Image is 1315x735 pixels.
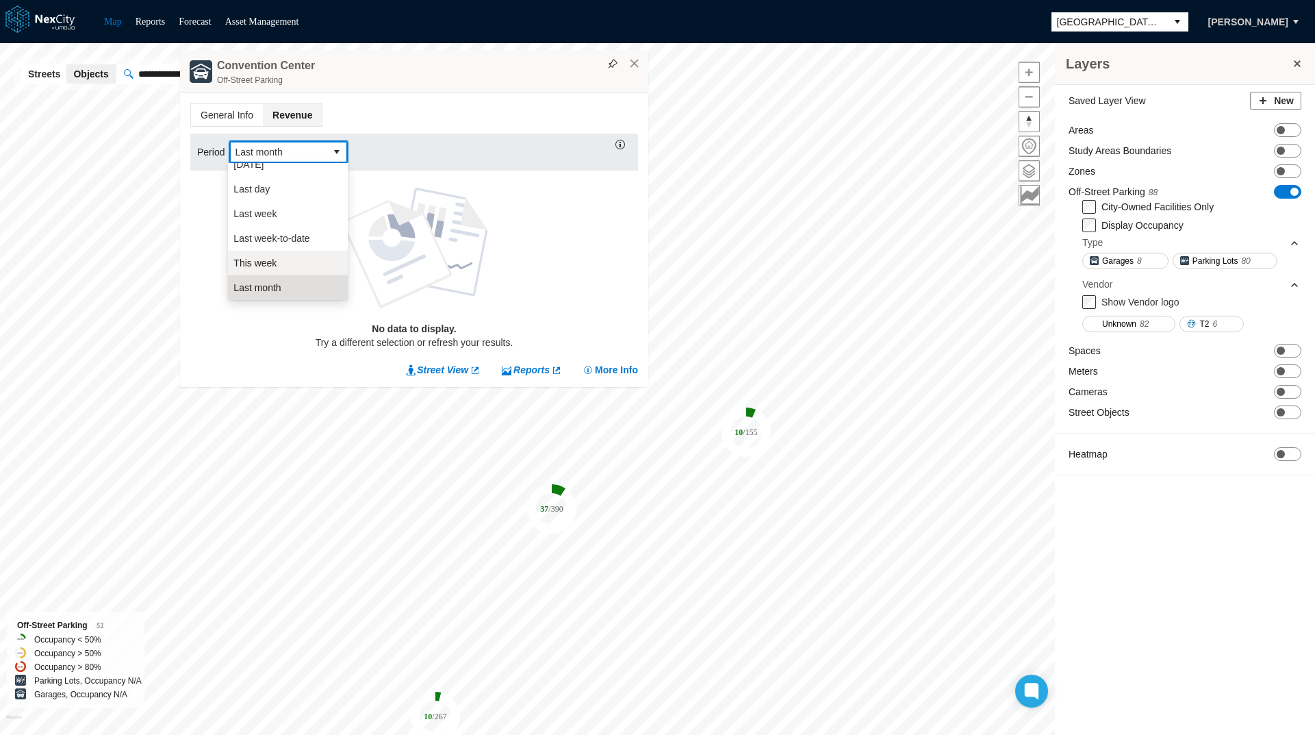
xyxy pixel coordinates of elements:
[608,59,617,68] img: svg%3e
[583,363,638,377] button: More Info
[233,256,277,270] span: This week
[1102,317,1136,331] span: Unknown
[1082,274,1300,295] div: Vendor
[1069,94,1146,108] label: Saved Layer View
[1199,317,1209,331] span: T2
[1194,10,1303,34] button: [PERSON_NAME]
[1019,160,1040,182] button: Layers management
[548,504,563,514] tspan: / 390
[233,207,277,221] span: Last week
[316,336,513,349] span: Try a different selection or refresh your results.
[34,647,101,660] label: Occupancy > 50%
[21,64,67,84] button: Streets
[1208,15,1288,29] span: [PERSON_NAME]
[233,158,264,171] span: [DATE]
[1140,317,1149,331] span: 82
[432,712,446,721] tspan: / 267
[1082,316,1175,332] button: Unknown82
[66,64,115,84] button: Objects
[1019,62,1040,83] button: Zoom in
[628,58,641,70] button: Close popup
[417,363,468,377] span: Street View
[1019,62,1039,82] span: Zoom in
[1082,232,1300,253] div: Type
[34,660,101,674] label: Occupancy > 80%
[1069,385,1108,399] label: Cameras
[1019,87,1039,107] span: Zoom out
[263,104,322,126] span: Revenue
[1149,188,1158,197] span: 88
[1101,220,1184,231] label: Display Occupancy
[1019,111,1040,132] button: Reset bearing to north
[97,622,104,630] span: 51
[1082,236,1103,249] div: Type
[501,363,562,377] a: Reports
[104,16,122,27] a: Map
[1241,254,1250,268] span: 80
[1082,253,1169,269] button: Garages8
[1019,185,1040,206] button: Key metrics
[73,67,108,81] span: Objects
[372,322,456,336] span: No data to display.
[406,363,481,377] a: Street View
[28,67,60,81] span: Streets
[34,674,142,688] label: Parking Lots, Occupancy N/A
[1069,344,1101,358] label: Spaces
[326,141,348,163] button: select
[34,633,101,647] label: Occupancy < 50%
[1082,277,1112,291] div: Vendor
[1166,12,1188,32] button: select
[6,715,22,731] a: Mapbox homepage
[722,408,771,457] div: Map marker
[1069,144,1171,158] label: Study Areas Boundaries
[1069,185,1158,199] label: Off-Street Parking
[1192,254,1238,268] span: Parking Lots
[1019,86,1040,108] button: Zoom out
[595,363,638,377] span: More Info
[527,484,576,534] div: Map marker
[1057,15,1161,29] span: [GEOGRAPHIC_DATA][PERSON_NAME]
[1069,406,1129,419] label: Street Objects
[341,188,488,308] img: No data to display.
[1102,254,1134,268] span: Garages
[233,182,270,196] span: Last day
[540,504,548,514] tspan: 37
[233,281,281,295] span: Last month
[1019,112,1039,132] span: Reset bearing to north
[34,688,127,701] label: Garages, Occupancy N/A
[743,427,757,437] tspan: / 155
[1069,164,1095,178] label: Zones
[217,73,641,87] div: Off-Street Parking
[179,16,211,27] a: Forecast
[191,104,263,126] span: General Info
[235,145,320,159] span: Last month
[1212,317,1217,331] span: 6
[136,16,166,27] a: Reports
[1069,364,1098,378] label: Meters
[225,16,299,27] a: Asset Management
[513,363,550,377] span: Reports
[1137,254,1142,268] span: 8
[197,145,229,159] label: Period
[217,58,315,73] h4: Convention Center
[233,232,309,245] span: Last week-to-date
[1069,123,1094,137] label: Areas
[424,712,432,721] tspan: 10
[1069,447,1108,461] label: Heatmap
[1250,92,1301,110] button: New
[1101,297,1179,308] label: Show Vendor logo
[1173,253,1277,269] button: Parking Lots80
[735,427,743,437] tspan: 10
[1101,201,1214,212] label: City-Owned Facilities Only
[1019,136,1040,157] button: Home
[1274,94,1294,108] span: New
[1179,316,1244,332] button: T26
[1066,54,1290,73] h3: Layers
[17,619,134,633] div: Off-Street Parking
